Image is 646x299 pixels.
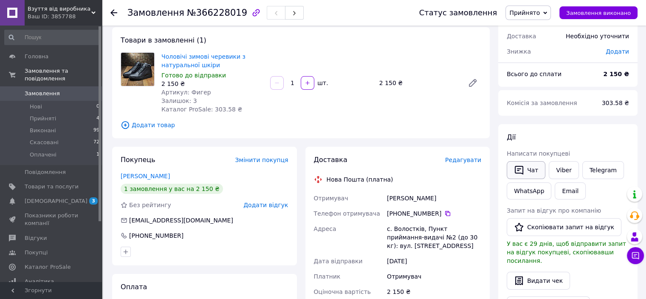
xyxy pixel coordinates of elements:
span: Замовлення та повідомлення [25,67,102,83]
span: Скасовані [30,139,59,146]
span: Змінити покупця [235,157,288,163]
div: Ваш ID: 3857788 [28,13,102,20]
span: Товари в замовленні (1) [121,36,206,44]
span: Товари та послуги [25,183,79,191]
span: Залишок: 3 [161,97,197,104]
a: Редагувати [464,74,481,91]
span: 99 [93,127,99,134]
div: Статус замовлення [419,9,497,17]
span: У вас є 29 днів, щоб відправити запит на відгук покупцеві, скопіювавши посилання. [507,240,626,264]
span: Платник [314,273,341,280]
span: Показники роботи компанії [25,212,79,227]
span: 72 [93,139,99,146]
span: Прийнято [509,9,540,16]
input: Пошук [4,30,100,45]
span: Замовлення [25,90,60,97]
span: [DEMOGRAPHIC_DATA] [25,197,87,205]
div: [PHONE_NUMBER] [387,209,481,218]
span: Взуття від виробника [28,5,91,13]
div: Повернутися назад [110,9,117,17]
span: Додати [606,48,629,55]
span: Покупці [25,249,48,256]
span: Комісія за замовлення [507,100,577,106]
div: шт. [315,79,329,87]
span: Додати відгук [243,202,288,208]
div: [DATE] [385,253,483,269]
span: 4 [96,115,99,122]
span: Прийняті [30,115,56,122]
button: Чат [507,161,545,179]
span: Написати покупцеві [507,150,570,157]
button: Чат з покупцем [627,247,644,264]
div: Нова Пошта (платна) [324,175,395,184]
div: [PHONE_NUMBER] [128,231,184,240]
span: Виконані [30,127,56,134]
span: Оплачені [30,151,56,159]
div: Отримувач [385,269,483,284]
b: 2 150 ₴ [603,71,629,77]
span: Оціночна вартість [314,288,371,295]
span: Оплата [121,283,147,291]
a: Telegram [582,161,624,179]
img: Чоловічі зимові черевики з натуральної шкіри [121,53,154,86]
a: [PERSON_NAME] [121,173,170,179]
a: Viber [549,161,578,179]
span: Відгуки [25,234,47,242]
button: Замовлення виконано [559,6,638,19]
span: 3 [89,197,98,205]
span: Дії [507,133,516,141]
span: Знижка [507,48,531,55]
button: Видати чек [507,272,570,290]
span: Адреса [314,225,336,232]
div: с. Волостків, Пункт приймання-видачі №2 (до 30 кг): вул. [STREET_ADDRESS] [385,221,483,253]
a: WhatsApp [507,182,551,199]
span: №366228019 [187,8,247,18]
span: Артикул: Фигер [161,89,211,96]
span: Всього до сплати [507,71,561,77]
span: Дата відправки [314,258,363,265]
span: Редагувати [445,157,481,163]
span: Замовлення [127,8,184,18]
span: Замовлення виконано [566,10,631,16]
span: Покупець [121,156,155,164]
span: Доставка [507,33,536,40]
div: Необхідно уточнити [561,27,634,46]
span: Каталог ProSale [25,263,71,271]
a: Чоловічі зимові черевики з натуральної шкіри [161,53,245,68]
button: Скопіювати запит на відгук [507,218,621,236]
span: [EMAIL_ADDRESS][DOMAIN_NAME] [129,217,233,224]
span: Повідомлення [25,168,66,176]
span: 1 [96,151,99,159]
span: Без рейтингу [129,202,171,208]
div: [PERSON_NAME] [385,191,483,206]
span: Телефон отримувача [314,210,380,217]
span: Додати товар [121,120,481,130]
span: 303.58 ₴ [602,100,629,106]
span: Доставка [314,156,347,164]
div: 2 150 ₴ [161,80,263,88]
button: Email [555,182,586,199]
span: Нові [30,103,42,111]
span: Каталог ProSale: 303.58 ₴ [161,106,242,113]
span: Готово до відправки [161,72,226,79]
div: 1 замовлення у вас на 2 150 ₴ [121,184,223,194]
span: Запит на відгук про компанію [507,207,601,214]
span: Аналітика [25,278,54,285]
span: 0 [96,103,99,111]
div: 2 150 ₴ [376,77,461,89]
span: Головна [25,53,48,60]
span: Отримувач [314,195,348,202]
